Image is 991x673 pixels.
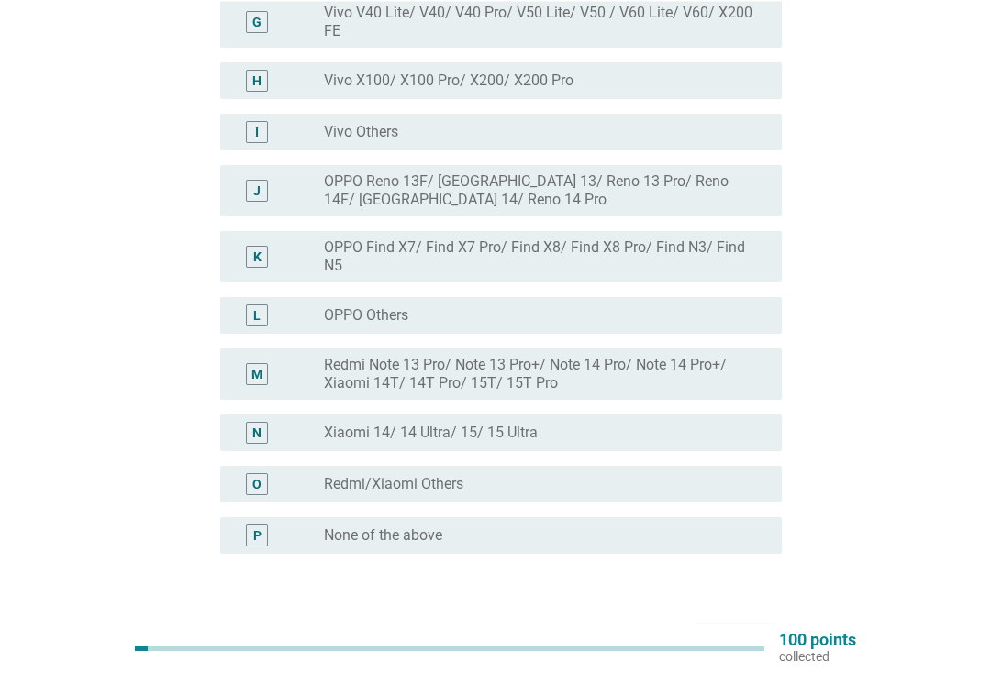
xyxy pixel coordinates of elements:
div: L [253,307,261,326]
p: 100 points [779,633,856,649]
label: Xiaomi 14/ 14 Ultra/ 15/ 15 Ultra [324,425,538,443]
div: H [252,72,262,92]
div: G [252,14,262,33]
label: OPPO Reno 13F/ [GEOGRAPHIC_DATA] 13/ Reno 13 Pro/ Reno 14F/ [GEOGRAPHIC_DATA] 14/ Reno 14 Pro [324,173,752,210]
div: N [252,425,262,444]
label: Vivo V40 Lite/ V40/ V40 Pro/ V50 Lite/ V50 / V60 Lite/ V60/ X200 FE [324,5,752,41]
p: collected [779,649,856,666]
label: Vivo X100/ X100 Pro/ X200/ X200 Pro [324,72,573,91]
label: OPPO Others [324,307,408,325]
div: J [253,182,261,202]
label: Vivo Others [324,124,398,142]
div: K [253,248,262,268]
label: OPPO Find X7/ Find X7 Pro/ Find X8/ Find X8 Pro/ Find N3/ Find N5 [324,239,752,276]
label: Redmi Note 13 Pro/ Note 13 Pro+/ Note 14 Pro/ Note 14 Pro+/ Xiaomi 14T/ 14T Pro/ 15T/ 15T Pro [324,357,752,393]
div: P [253,527,262,546]
div: I [255,124,259,143]
label: Redmi/Xiaomi Others [324,476,463,494]
label: None of the above [324,527,442,546]
div: O [252,476,262,495]
div: M [251,366,262,385]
